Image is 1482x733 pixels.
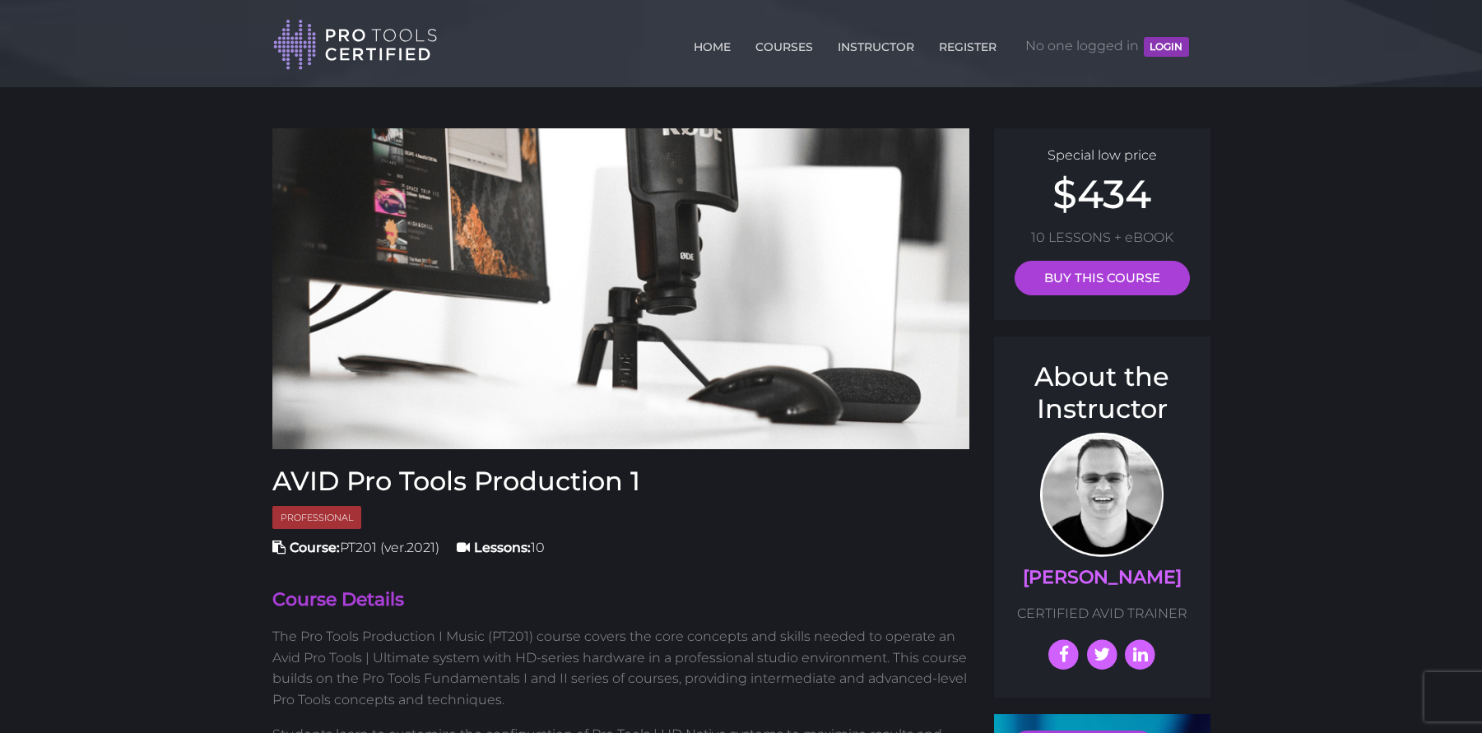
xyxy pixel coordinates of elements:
[1025,21,1188,71] span: No one logged in
[272,128,970,449] img: Editing Computer with Microphone
[1010,603,1194,624] p: CERTIFIED AVID TRAINER
[690,30,735,57] a: HOME
[474,540,531,555] strong: Lessons:
[272,626,970,710] p: The Pro Tools Production I Music (PT201) course covers the core concepts and skills needed to ope...
[290,540,340,555] strong: Course:
[1040,433,1164,557] img: Prof. Scott
[273,18,438,72] img: Pro Tools Certified Logo
[1144,37,1188,57] button: LOGIN
[935,30,1001,57] a: REGISTER
[751,30,817,57] a: COURSES
[1023,566,1182,588] a: [PERSON_NAME]
[272,540,439,555] span: PT201 (ver.2021)
[1015,261,1190,295] a: BUY THIS COURSE
[1010,361,1194,424] h3: About the Instructor
[834,30,918,57] a: INSTRUCTOR
[1010,227,1194,248] p: 10 LESSONS + eBOOK
[272,587,970,613] h4: Course Details
[272,506,361,530] span: Professional
[272,466,970,497] h3: AVID Pro Tools Production 1
[457,540,545,555] span: 10
[1010,174,1194,214] h2: $434
[1048,147,1157,163] span: Special low price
